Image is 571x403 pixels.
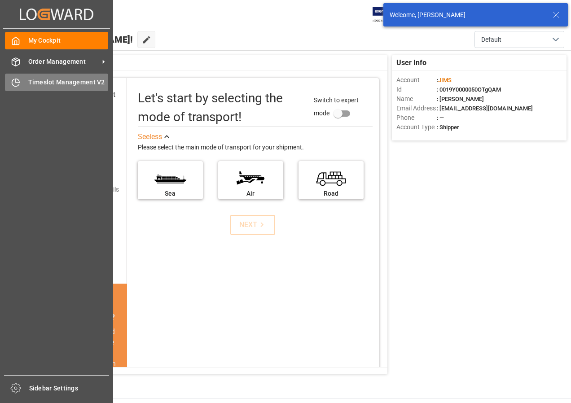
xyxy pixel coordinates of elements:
span: : [EMAIL_ADDRESS][DOMAIN_NAME] [437,105,533,112]
span: Timeslot Management V2 [28,78,109,87]
span: : [PERSON_NAME] [437,96,484,102]
span: JIMS [438,77,452,83]
span: Sidebar Settings [29,384,110,393]
span: Order Management [28,57,99,66]
span: Switch to expert mode [314,96,359,117]
div: NEXT [239,219,267,230]
span: Email Address [396,104,437,113]
span: Account [396,75,437,85]
span: : [437,77,452,83]
span: User Info [396,57,426,68]
span: Id [396,85,437,94]
span: : Shipper [437,124,459,131]
img: Exertis%20JAM%20-%20Email%20Logo.jpg_1722504956.jpg [373,7,404,22]
span: : — [437,114,444,121]
span: Account Type [396,123,437,132]
div: Sea [142,189,198,198]
div: Air [223,189,279,198]
div: Please select the main mode of transport for your shipment. [138,142,373,153]
div: See less [138,131,162,142]
span: Name [396,94,437,104]
button: open menu [474,31,564,48]
span: My Cockpit [28,36,109,45]
a: Timeslot Management V2 [5,74,108,91]
span: Default [481,35,501,44]
div: Welcome, [PERSON_NAME] [390,10,544,20]
span: Phone [396,113,437,123]
div: Add shipping details [63,185,119,194]
div: Let's start by selecting the mode of transport! [138,89,305,127]
a: My Cockpit [5,32,108,49]
div: Road [303,189,359,198]
span: : 0019Y0000050OTgQAM [437,86,501,93]
button: NEXT [230,215,275,235]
